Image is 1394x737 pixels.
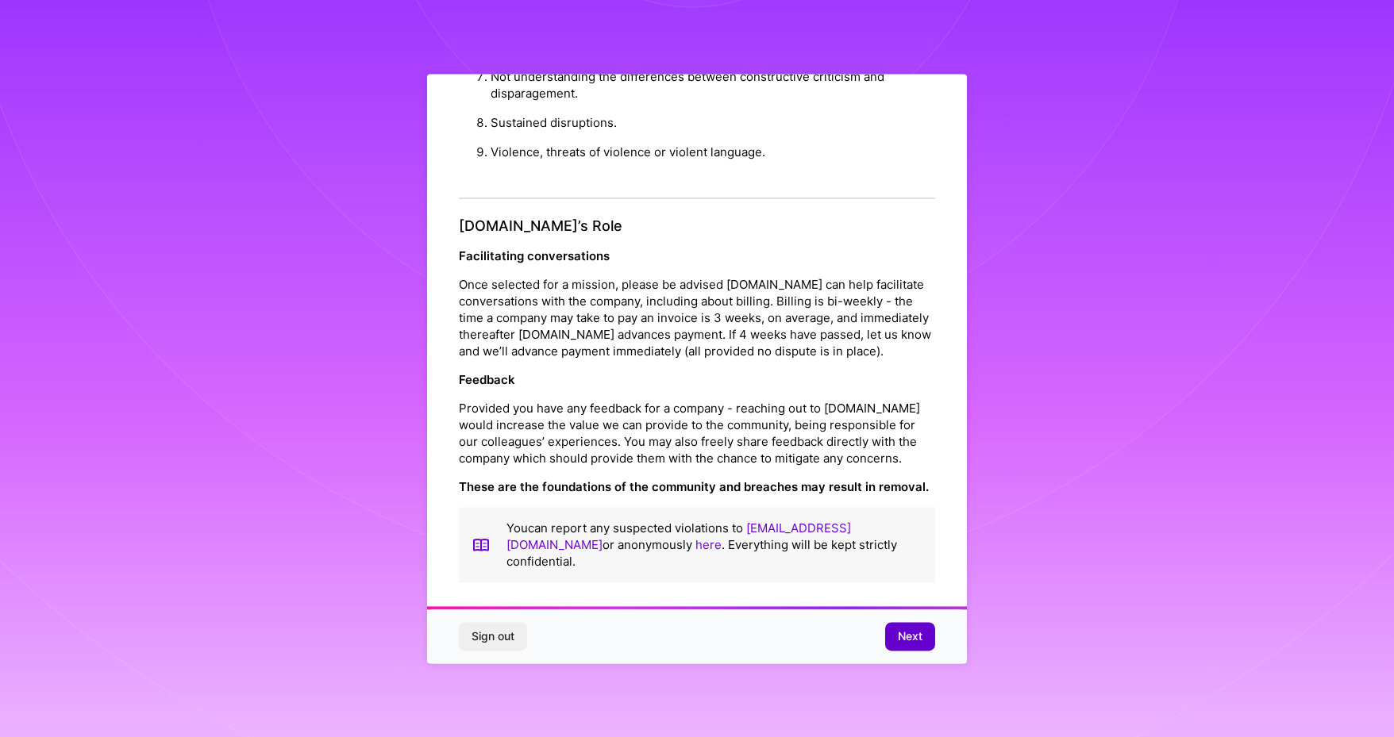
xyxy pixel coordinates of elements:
a: [EMAIL_ADDRESS][DOMAIN_NAME] [506,520,851,552]
p: You can report any suspected violations to or anonymously . Everything will be kept strictly conf... [506,520,922,570]
span: Next [898,628,922,644]
img: book icon [472,520,491,570]
strong: Facilitating conversations [459,248,610,263]
button: Sign out [459,622,527,651]
h4: [DOMAIN_NAME]’s Role [459,218,935,236]
p: Provided you have any feedback for a company - reaching out to [DOMAIN_NAME] would increase the v... [459,400,935,466]
button: Next [885,622,935,651]
p: Once selected for a mission, please be advised [DOMAIN_NAME] can help facilitate conversations wi... [459,276,935,359]
li: Not understanding the differences between constructive criticism and disparagement. [491,63,935,109]
span: Sign out [472,628,514,644]
a: here [695,537,722,552]
strong: Feedback [459,372,515,387]
strong: These are the foundations of the community and breaches may result in removal. [459,479,929,494]
li: Violence, threats of violence or violent language. [491,138,935,167]
li: Sustained disruptions. [491,109,935,138]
